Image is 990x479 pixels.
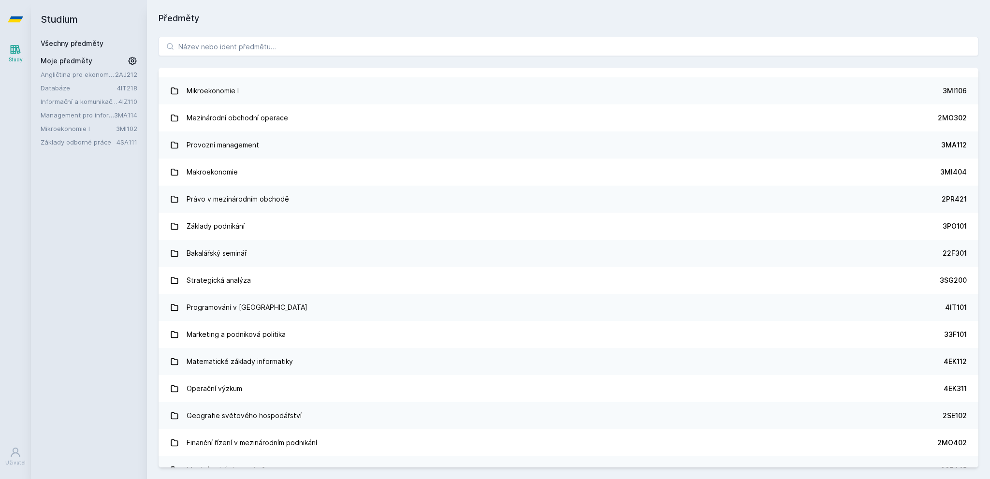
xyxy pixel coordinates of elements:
[945,303,967,312] div: 4IT101
[2,39,29,68] a: Study
[117,84,137,92] a: 4IT218
[187,379,242,398] div: Operační výzkum
[115,71,137,78] a: 2AJ212
[159,12,978,25] h1: Předměty
[41,83,117,93] a: Databáze
[187,108,288,128] div: Mezinárodní obchodní operace
[159,429,978,456] a: Finanční řízení v mezinárodním podnikání 2MO402
[942,194,967,204] div: 2PR421
[118,98,137,105] a: 4IZ110
[187,189,289,209] div: Právo v mezinárodním obchodě
[940,167,967,177] div: 3MI404
[944,384,967,393] div: 4EK311
[116,138,137,146] a: 4SA111
[187,217,245,236] div: Základy podnikání
[187,162,238,182] div: Makroekonomie
[941,465,967,475] div: 2SE445
[941,140,967,150] div: 3MA112
[5,459,26,466] div: Uživatel
[159,77,978,104] a: Mikroekonomie I 3MI106
[187,352,293,371] div: Matematické základy informatiky
[938,113,967,123] div: 2MO302
[41,39,103,47] a: Všechny předměty
[159,348,978,375] a: Matematické základy informatiky 4EK112
[159,37,978,56] input: Název nebo ident předmětu…
[937,438,967,448] div: 2MO402
[159,240,978,267] a: Bakalářský seminář 22F301
[159,321,978,348] a: Marketing a podniková politika 33F101
[944,357,967,366] div: 4EK112
[9,56,23,63] div: Study
[159,375,978,402] a: Operační výzkum 4EK311
[159,131,978,159] a: Provozní management 3MA112
[159,267,978,294] a: Strategická analýza 3SG200
[2,442,29,471] a: Uživatel
[116,125,137,132] a: 3MI102
[943,411,967,421] div: 2SE102
[943,221,967,231] div: 3PO101
[41,97,118,106] a: Informační a komunikační technologie
[187,406,302,425] div: Geografie světového hospodářství
[159,159,978,186] a: Makroekonomie 3MI404
[41,110,114,120] a: Management pro informatiky a statistiky
[187,433,317,452] div: Finanční řízení v mezinárodním podnikání
[943,248,967,258] div: 22F301
[159,186,978,213] a: Právo v mezinárodním obchodě 2PR421
[159,104,978,131] a: Mezinárodní obchodní operace 2MO302
[41,124,116,133] a: Mikroekonomie I
[159,213,978,240] a: Základy podnikání 3PO101
[159,402,978,429] a: Geografie světového hospodářství 2SE102
[114,111,137,119] a: 3MA114
[41,56,92,66] span: Moje předměty
[943,86,967,96] div: 3MI106
[940,276,967,285] div: 3SG200
[159,294,978,321] a: Programování v [GEOGRAPHIC_DATA] 4IT101
[41,70,115,79] a: Angličtina pro ekonomická studia 2 (B2/C1)
[187,271,251,290] div: Strategická analýza
[187,325,286,344] div: Marketing a podniková politika
[41,137,116,147] a: Základy odborné práce
[944,330,967,339] div: 33F101
[187,135,259,155] div: Provozní management
[187,81,239,101] div: Mikroekonomie I
[187,298,307,317] div: Programování v [GEOGRAPHIC_DATA]
[187,244,247,263] div: Bakalářský seminář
